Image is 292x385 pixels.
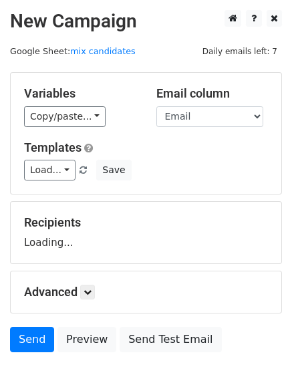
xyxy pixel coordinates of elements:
[10,10,282,33] h2: New Campaign
[24,140,82,154] a: Templates
[24,215,268,230] h5: Recipients
[24,160,76,180] a: Load...
[24,215,268,250] div: Loading...
[10,46,136,56] small: Google Sheet:
[120,327,221,352] a: Send Test Email
[10,327,54,352] a: Send
[24,86,136,101] h5: Variables
[24,106,106,127] a: Copy/paste...
[24,285,268,299] h5: Advanced
[156,86,269,101] h5: Email column
[70,46,136,56] a: mix candidates
[57,327,116,352] a: Preview
[198,46,282,56] a: Daily emails left: 7
[96,160,131,180] button: Save
[198,44,282,59] span: Daily emails left: 7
